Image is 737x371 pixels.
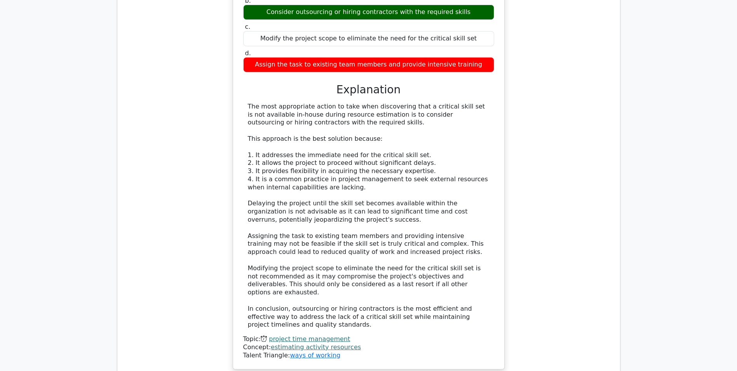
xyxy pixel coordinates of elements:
[248,83,490,96] h3: Explanation
[243,31,494,46] div: Modify the project scope to eliminate the need for the critical skill set
[245,23,251,30] span: c.
[243,57,494,72] div: Assign the task to existing team members and provide intensive training
[271,343,361,351] a: estimating activity resources
[248,103,490,329] div: The most appropriate action to take when discovering that a critical skill set is not available i...
[243,335,494,343] div: Topic:
[290,352,340,359] a: ways of working
[245,49,251,57] span: d.
[243,335,494,359] div: Talent Triangle:
[243,5,494,20] div: Consider outsourcing or hiring contractors with the required skills
[269,335,350,343] a: project time management
[243,343,494,352] div: Concept:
